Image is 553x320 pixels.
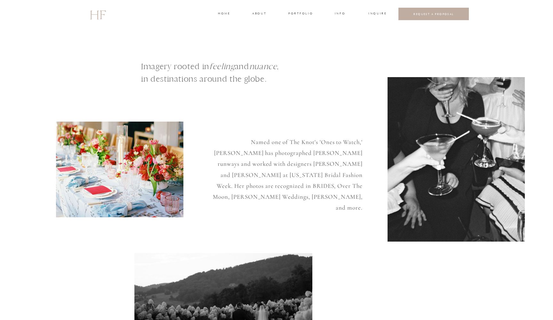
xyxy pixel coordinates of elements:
[141,60,314,94] h1: Imagery rooted in and , in destinations around the globe.
[249,61,277,71] i: nuance
[207,137,363,203] p: Named one of The Knot's 'Ones to Watch,' [PERSON_NAME] has photographed [PERSON_NAME] runways and...
[368,11,386,17] a: INQUIRE
[404,12,464,16] a: REQUEST A PROPOSAL
[209,61,235,71] i: feeling
[288,11,312,17] a: portfolio
[90,5,106,23] a: HF
[218,11,230,17] a: home
[334,11,346,17] a: INFO
[252,11,266,17] a: about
